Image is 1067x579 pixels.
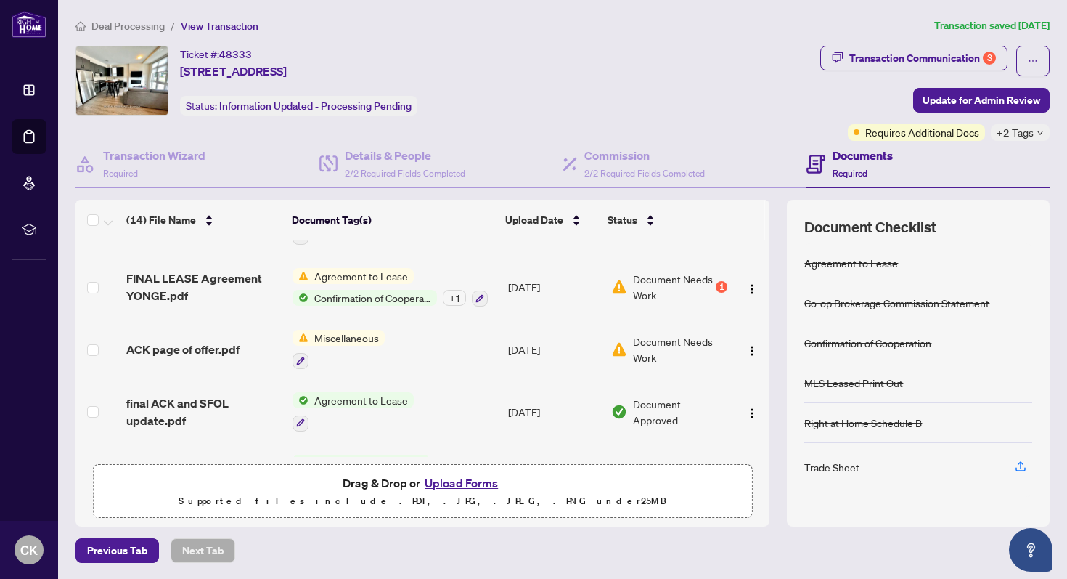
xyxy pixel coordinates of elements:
button: Status IconRECO Information Guide [293,455,430,494]
img: Document Status [611,279,627,295]
p: Supported files include .PDF, .JPG, .JPEG, .PNG under 25 MB [102,493,743,510]
div: Ticket #: [180,46,252,62]
td: [DATE] [502,443,605,506]
h4: Commission [584,147,705,164]
h4: Documents [833,147,893,164]
span: Document Needs Work [633,271,714,303]
article: Transaction saved [DATE] [934,17,1050,34]
th: Document Tag(s) [286,200,500,240]
img: Status Icon [293,268,308,284]
span: Deal Processing [91,20,165,33]
button: Transaction Communication3 [820,46,1007,70]
span: 48333 [219,48,252,61]
img: Logo [746,408,758,419]
div: 3 [983,52,996,65]
img: Status Icon [293,392,308,408]
div: Trade Sheet [804,459,859,475]
td: [DATE] [502,381,605,443]
div: 1 [716,281,727,293]
img: Status Icon [293,455,308,471]
span: Document Needs Work [633,333,728,365]
span: Requires Additional Docs [865,124,979,140]
span: View Transaction [181,20,258,33]
div: Transaction Communication [849,46,996,70]
th: Status [602,200,729,240]
button: Open asap [1009,528,1052,572]
th: (14) File Name [120,200,286,240]
span: ellipsis [1028,56,1038,66]
span: 2/2 Required Fields Completed [345,168,465,179]
td: [DATE] [502,256,605,319]
span: Status [608,212,637,228]
div: Right at Home Schedule B [804,415,922,431]
span: 2/2 Required Fields Completed [584,168,705,179]
button: Status IconMiscellaneous [293,330,385,369]
span: ACK page of offer.pdf [126,341,240,358]
button: Logo [740,275,764,299]
span: (14) File Name [126,212,196,228]
div: Agreement to Lease [804,255,898,271]
span: Previous Tab [87,539,147,562]
span: Miscellaneous [308,330,385,346]
span: Required [833,168,867,179]
div: Status: [180,96,417,116]
img: logo [12,11,46,38]
img: Status Icon [293,290,308,306]
button: Upload Forms [420,474,502,493]
button: Update for Admin Review [913,88,1050,113]
span: FINAL LEASE Agreement YONGE.pdf [126,270,281,304]
span: RECO Information Guide [308,455,430,471]
img: Logo [746,283,758,295]
div: MLS Leased Print Out [804,375,903,391]
button: Status IconAgreement to Lease [293,392,414,432]
td: [DATE] [502,318,605,381]
button: Next Tab [171,538,235,563]
span: CK [20,540,38,560]
span: down [1037,129,1044,137]
span: Document Checklist [804,217,936,238]
h4: Transaction Wizard [103,147,205,164]
button: Status IconAgreement to LeaseStatus IconConfirmation of Cooperation+1 [293,268,488,307]
span: Agreement to Lease [308,268,414,284]
li: / [171,17,175,34]
button: Logo [740,400,764,424]
span: final ACK and SFOL update.pdf [126,394,281,429]
span: +2 Tags [997,124,1034,141]
span: Required [103,168,138,179]
span: Drag & Drop orUpload FormsSupported files include .PDF, .JPG, .JPEG, .PNG under25MB [94,465,751,519]
img: Logo [746,345,758,357]
span: Document Approved [633,396,728,428]
h4: Details & People [345,147,465,164]
span: Information Updated - Processing Pending [219,100,412,113]
span: Update for Admin Review [923,89,1040,112]
img: Document Status [611,404,627,420]
span: [STREET_ADDRESS] [180,62,287,80]
img: Document Status [611,341,627,357]
th: Upload Date [499,200,602,240]
img: Status Icon [293,330,308,346]
button: Logo [740,338,764,361]
span: Upload Date [505,212,563,228]
div: + 1 [443,290,466,306]
div: Confirmation of Cooperation [804,335,931,351]
span: Agreement to Lease [308,392,414,408]
span: Confirmation of Cooperation [308,290,437,306]
div: Co-op Brokerage Commission Statement [804,295,989,311]
img: IMG-N12320421_1.jpg [76,46,168,115]
span: Drag & Drop or [343,474,502,493]
button: Previous Tab [75,538,159,563]
span: home [75,21,86,31]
